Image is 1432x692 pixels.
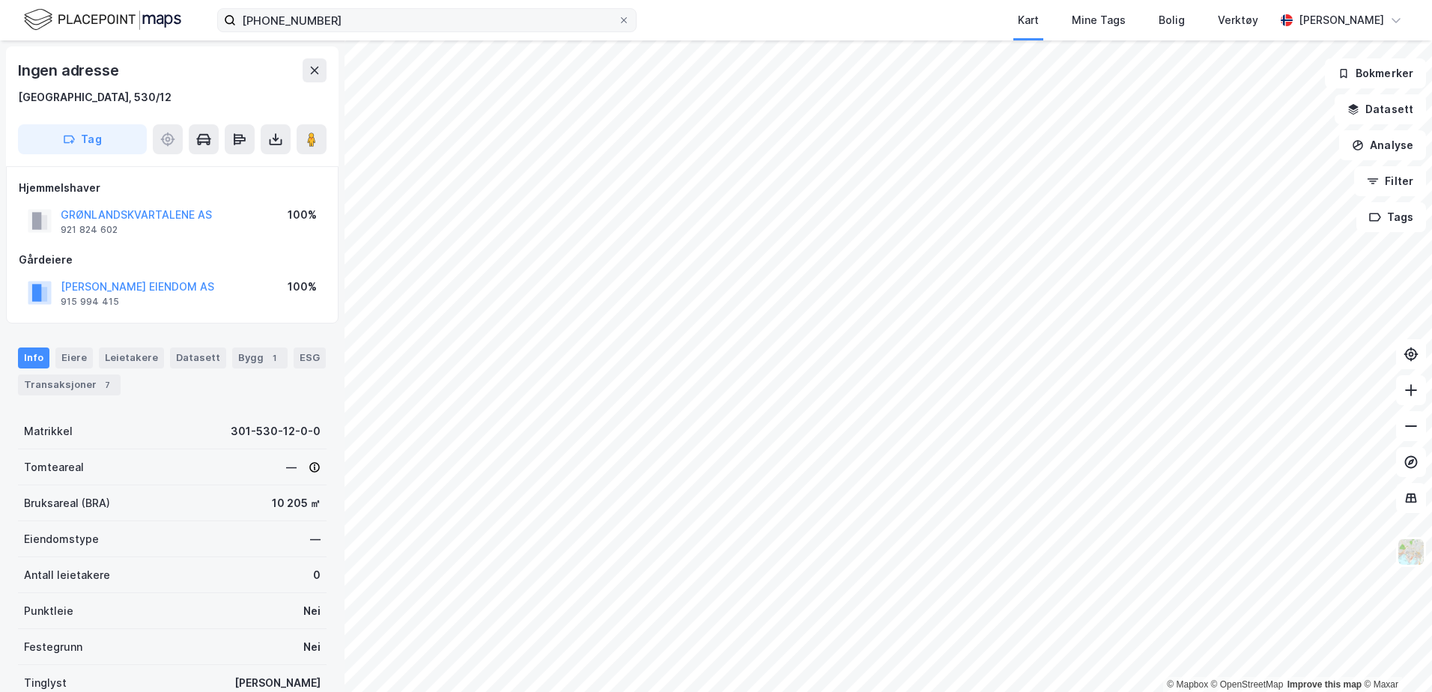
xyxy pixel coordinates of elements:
[24,638,82,656] div: Festegrunn
[1335,94,1426,124] button: Datasett
[1211,679,1284,690] a: OpenStreetMap
[24,674,67,692] div: Tinglyst
[288,278,317,296] div: 100%
[61,296,119,308] div: 915 994 415
[288,206,317,224] div: 100%
[232,347,288,368] div: Bygg
[99,347,164,368] div: Leietakere
[18,124,147,154] button: Tag
[24,7,181,33] img: logo.f888ab2527a4732fd821a326f86c7f29.svg
[236,9,618,31] input: Søk på adresse, matrikkel, gårdeiere, leietakere eller personer
[1018,11,1039,29] div: Kart
[313,566,321,584] div: 0
[24,422,73,440] div: Matrikkel
[170,347,226,368] div: Datasett
[19,179,326,197] div: Hjemmelshaver
[1299,11,1384,29] div: [PERSON_NAME]
[18,374,121,395] div: Transaksjoner
[18,88,172,106] div: [GEOGRAPHIC_DATA], 530/12
[267,350,282,365] div: 1
[24,602,73,620] div: Punktleie
[1356,202,1426,232] button: Tags
[24,530,99,548] div: Eiendomstype
[55,347,93,368] div: Eiere
[100,377,115,392] div: 7
[303,602,321,620] div: Nei
[19,251,326,269] div: Gårdeiere
[1339,130,1426,160] button: Analyse
[1287,679,1362,690] a: Improve this map
[294,347,326,368] div: ESG
[1357,620,1432,692] iframe: Chat Widget
[1397,538,1425,566] img: Z
[310,530,321,548] div: —
[1325,58,1426,88] button: Bokmerker
[18,58,121,82] div: Ingen adresse
[18,347,49,368] div: Info
[272,494,321,512] div: 10 205 ㎡
[1072,11,1126,29] div: Mine Tags
[24,566,110,584] div: Antall leietakere
[24,458,84,476] div: Tomteareal
[1167,679,1208,690] a: Mapbox
[303,638,321,656] div: Nei
[1354,166,1426,196] button: Filter
[1159,11,1185,29] div: Bolig
[286,458,321,476] div: —
[1218,11,1258,29] div: Verktøy
[61,224,118,236] div: 921 824 602
[231,422,321,440] div: 301-530-12-0-0
[24,494,110,512] div: Bruksareal (BRA)
[234,674,321,692] div: [PERSON_NAME]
